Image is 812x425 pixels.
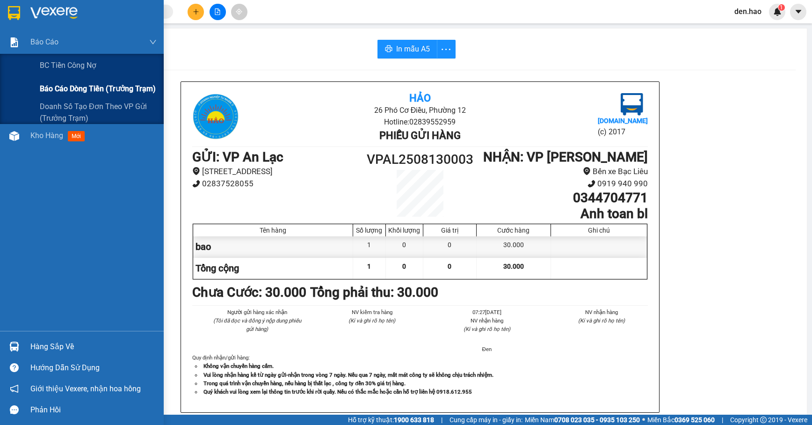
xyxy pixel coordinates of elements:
b: Phiếu gửi hàng [379,130,461,141]
span: question-circle [10,363,19,372]
span: copyright [760,417,767,423]
span: 0 [448,263,451,270]
span: notification [10,384,19,393]
b: NHẬN : VP [PERSON_NAME] [483,149,648,165]
strong: Không vận chuyển hàng cấm. [203,363,274,369]
b: Tổng phải thu: 30.000 [310,285,438,300]
span: file-add [214,8,221,15]
span: Doanh số tạo đơn theo VP gửi (trưởng trạm) [40,101,157,124]
span: Miền Bắc [647,415,715,425]
b: GỬI : VP An Lạc [192,149,283,165]
div: Ghi chú [553,227,645,234]
span: Báo cáo dòng tiền (trưởng trạm) [40,83,156,95]
li: 0919 940 990 [477,177,648,190]
img: warehouse-icon [9,342,19,352]
b: GỬI : VP An Lạc [12,68,103,83]
span: In mẫu A5 [396,43,430,55]
button: file-add [210,4,226,20]
span: more [437,44,455,55]
li: Hotline: 02839552959 [268,116,572,128]
span: Báo cáo [30,36,58,48]
b: [DOMAIN_NAME] [598,117,648,125]
h1: VPAL2508130003 [363,149,477,170]
span: environment [192,167,200,175]
span: aim [236,8,242,15]
span: printer [385,45,392,54]
h1: 0344704771 [477,190,648,206]
span: | [441,415,442,425]
div: Phản hồi [30,403,157,417]
button: aim [231,4,247,20]
span: plus [193,8,199,15]
b: Chưa Cước : 30.000 [192,285,306,300]
img: logo.jpg [12,12,58,59]
li: [STREET_ADDRESS] [192,165,363,178]
li: Hotline: 02839552959 [87,35,391,46]
strong: Quý khách vui lòng xem lại thông tin trước khi rời quầy. Nếu có thắc mắc hoặc cần hỗ trợ liên hệ ... [203,388,472,395]
img: solution-icon [9,37,19,47]
div: Quy định nhận/gửi hàng : [192,353,648,396]
li: 26 Phó Cơ Điều, Phường 12 [268,104,572,116]
strong: 0708 023 035 - 0935 103 250 [554,416,640,424]
div: Hướng dẫn sử dụng [30,361,157,375]
div: 0 [386,236,423,257]
i: (Tôi đã đọc và đồng ý nộp dung phiếu gửi hàng) [213,317,301,332]
span: 0 [402,263,406,270]
div: 0 [423,236,477,257]
span: Tổng cộng [196,263,239,274]
strong: Trong quá trình vận chuyển hàng, nếu hàng bị thất lạc , công ty đền 30% giá trị hàng. [203,380,406,387]
li: 07:27[DATE] [441,308,533,316]
span: BC tiền công nợ [40,59,96,71]
div: Giá trị [426,227,474,234]
strong: 1900 633 818 [394,416,434,424]
span: den.hao [727,6,769,17]
li: NV kiểm tra hàng [326,308,419,316]
div: Cước hàng [479,227,548,234]
img: logo.jpg [192,93,239,140]
span: | [722,415,723,425]
span: ⚪️ [642,418,645,422]
li: 26 Phó Cơ Điều, Phường 12 [87,23,391,35]
button: more [437,40,456,59]
img: logo.jpg [621,93,643,116]
h1: Anh toan bl [477,206,648,222]
li: (c) 2017 [598,126,648,138]
button: printerIn mẫu A5 [377,40,437,59]
i: (Kí và ghi rõ họ tên) [348,317,395,324]
span: mới [68,131,85,141]
span: Kho hàng [30,131,63,140]
img: warehouse-icon [9,131,19,141]
li: Đen [441,345,533,353]
span: phone [192,180,200,188]
span: Hỗ trợ kỹ thuật: [348,415,434,425]
span: phone [587,180,595,188]
span: Cung cấp máy in - giấy in: [449,415,522,425]
li: Người gửi hàng xác nhận [211,308,304,316]
strong: 0369 525 060 [674,416,715,424]
span: 1 [780,4,783,11]
button: plus [188,4,204,20]
div: Hàng sắp về [30,340,157,354]
li: NV nhận hàng [556,308,648,316]
strong: Vui lòng nhận hàng kể từ ngày gửi-nhận trong vòng 7 ngày. Nếu qua 7 ngày, mất mát công ty sẽ khôn... [203,372,493,378]
span: Giới thiệu Vexere, nhận hoa hồng [30,383,141,395]
span: message [10,405,19,414]
div: Khối lượng [388,227,420,234]
li: Bến xe Bạc Liêu [477,165,648,178]
b: Hảo [409,92,431,104]
span: 30.000 [503,263,524,270]
div: Số lượng [355,227,383,234]
div: 1 [353,236,386,257]
span: down [149,38,157,46]
span: Miền Nam [525,415,640,425]
sup: 1 [778,4,785,11]
i: (Kí và ghi rõ họ tên) [464,326,510,332]
li: 02837528055 [192,177,363,190]
div: bao [193,236,353,257]
span: environment [583,167,591,175]
div: Tên hàng [196,227,350,234]
li: NV nhận hàng [441,316,533,325]
button: caret-down [790,4,806,20]
span: caret-down [794,7,803,16]
img: icon-new-feature [773,7,782,16]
